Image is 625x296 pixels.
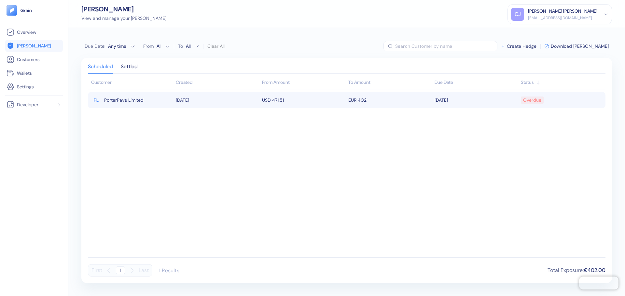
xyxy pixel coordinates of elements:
iframe: Chatra live chat [579,277,618,290]
span: Overview [17,29,36,35]
div: Overdue [523,95,541,106]
label: From [143,44,154,48]
th: From Amount [260,76,347,89]
div: Scheduled [88,64,113,73]
div: Sort ascending [176,79,259,86]
div: Any time [108,43,128,49]
span: Create Hedge [507,44,536,48]
th: Customer [88,76,174,89]
img: logo [20,8,32,13]
img: logo-tablet-V2.svg [7,5,17,16]
button: First [91,264,102,277]
div: Sort ascending [521,79,602,86]
button: Last [139,264,149,277]
td: [DATE] [433,92,519,108]
button: From [155,41,170,51]
span: Settings [17,84,34,90]
a: Settings [7,83,62,91]
div: View and manage your [PERSON_NAME] [81,15,166,22]
button: Download [PERSON_NAME] [545,44,609,48]
td: EUR 402 [347,92,433,108]
th: To Amount [347,76,433,89]
label: To [178,44,183,48]
a: Customers [7,56,62,63]
a: Wallets [7,69,62,77]
div: Settled [121,64,138,73]
button: Create Hedge [501,44,536,48]
a: Overview [7,28,62,36]
input: Search Customer by name [395,41,497,51]
div: [PERSON_NAME] [PERSON_NAME] [528,8,597,15]
div: PL [91,95,101,105]
div: [PERSON_NAME] [81,6,166,12]
td: [DATE] [174,92,260,108]
a: [PERSON_NAME] [7,42,62,50]
span: PorterPays Limited [104,95,144,106]
div: [EMAIL_ADDRESS][DOMAIN_NAME] [528,15,597,21]
div: Sort ascending [435,79,518,86]
div: CJ [511,8,524,21]
div: Total Exposure : [548,266,605,274]
button: Due Date:Any time [85,43,135,49]
span: Developer [17,101,38,108]
td: USD 471.51 [260,92,347,108]
span: [PERSON_NAME] [17,43,51,49]
span: €402.00 [584,267,605,274]
span: Customers [17,56,40,63]
span: Download [PERSON_NAME] [551,44,609,48]
div: 1 Results [159,267,179,274]
span: Wallets [17,70,32,76]
span: Due Date : [85,43,105,49]
button: To [184,41,199,51]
